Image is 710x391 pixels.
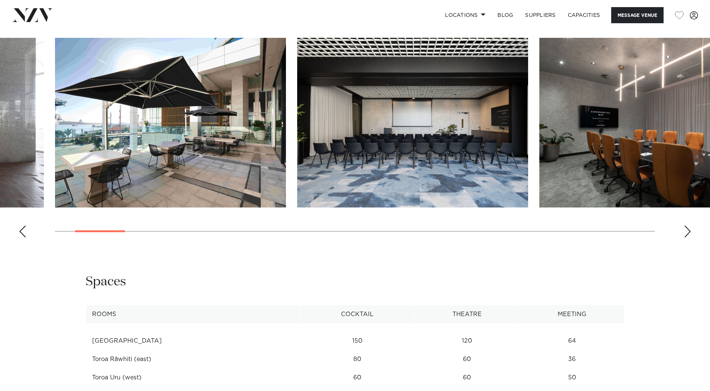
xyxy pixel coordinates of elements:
[86,273,126,290] h2: Spaces
[414,305,520,324] th: Theatre
[301,350,415,369] td: 80
[520,332,624,350] td: 64
[86,369,301,387] td: Toroa Uru (west)
[86,305,301,324] th: Rooms
[414,350,520,369] td: 60
[520,305,624,324] th: Meeting
[301,305,415,324] th: Cocktail
[520,369,624,387] td: 50
[439,7,491,23] a: Locations
[86,332,301,350] td: [GEOGRAPHIC_DATA]
[414,332,520,350] td: 120
[491,7,519,23] a: BLOG
[611,7,664,23] button: Message Venue
[562,7,606,23] a: Capacities
[301,332,415,350] td: 150
[520,350,624,369] td: 36
[301,369,415,387] td: 60
[414,369,520,387] td: 60
[297,38,528,207] swiper-slide: 3 / 30
[55,38,286,207] swiper-slide: 2 / 30
[86,350,301,369] td: Toroa Rāwhiti (east)
[519,7,561,23] a: SUPPLIERS
[12,8,53,22] img: nzv-logo.png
